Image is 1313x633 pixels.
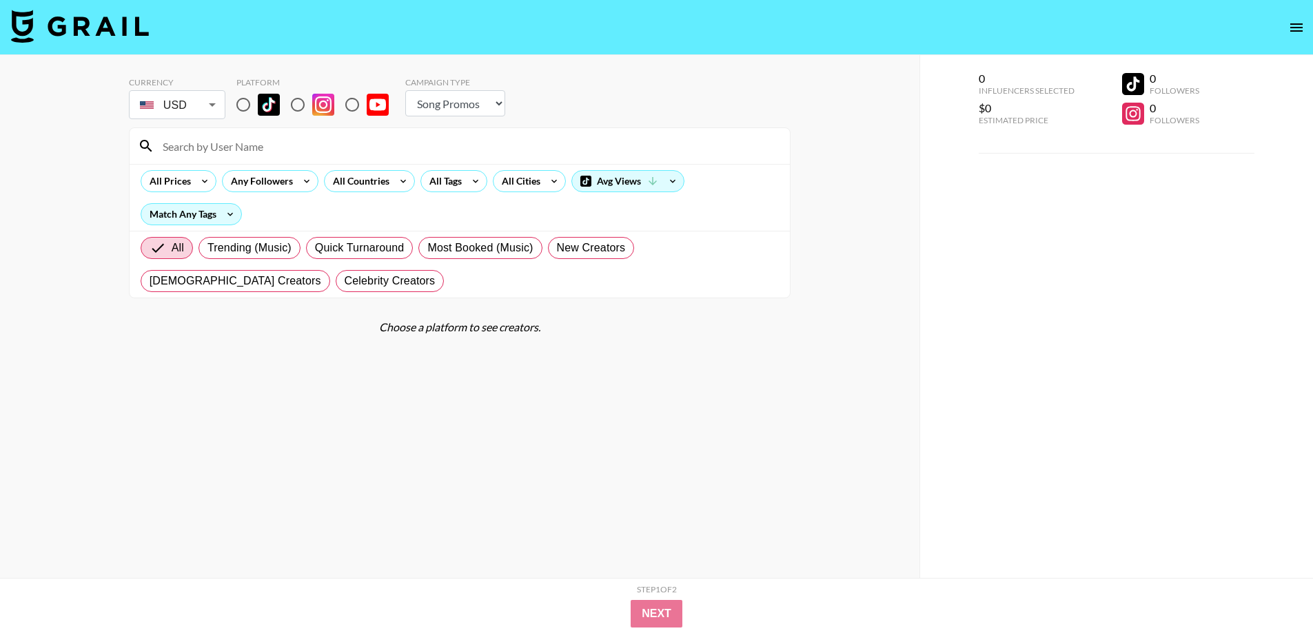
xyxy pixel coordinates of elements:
div: Estimated Price [979,115,1075,125]
div: Followers [1150,85,1199,96]
button: Next [631,600,682,627]
div: Influencers Selected [979,85,1075,96]
img: TikTok [258,94,280,116]
span: Celebrity Creators [345,273,436,289]
span: Quick Turnaround [315,240,405,256]
span: Trending (Music) [207,240,292,256]
div: USD [132,93,223,117]
div: 0 [1150,72,1199,85]
input: Search by User Name [154,135,782,157]
div: All Cities [493,171,543,191]
div: Choose a platform to see creators. [129,320,791,334]
img: Grail Talent [11,10,149,43]
div: Campaign Type [405,77,505,87]
img: YouTube [367,94,389,116]
div: Platform [236,77,400,87]
div: Currency [129,77,225,87]
span: Most Booked (Music) [427,240,533,256]
button: open drawer [1283,14,1310,41]
span: New Creators [557,240,626,256]
div: $0 [979,101,1075,115]
div: All Tags [421,171,465,191]
div: 0 [979,72,1075,85]
img: Instagram [312,94,334,116]
div: Followers [1150,115,1199,125]
span: All [172,240,184,256]
div: Match Any Tags [141,204,241,225]
div: Any Followers [223,171,296,191]
div: All Prices [141,171,194,191]
span: [DEMOGRAPHIC_DATA] Creators [150,273,321,289]
div: Avg Views [572,171,684,191]
div: All Countries [325,171,392,191]
div: Step 1 of 2 [637,584,677,594]
div: 0 [1150,101,1199,115]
